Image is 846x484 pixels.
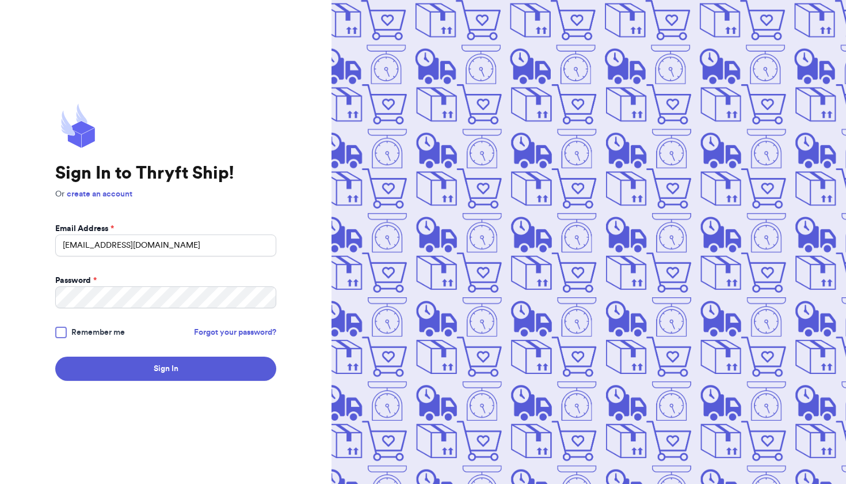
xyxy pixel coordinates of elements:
a: Forgot your password? [194,327,276,338]
a: create an account [67,190,132,198]
h1: Sign In to Thryft Ship! [55,163,276,184]
span: Remember me [71,327,125,338]
button: Sign In [55,357,276,381]
label: Password [55,275,97,286]
label: Email Address [55,223,114,235]
p: Or [55,188,276,200]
